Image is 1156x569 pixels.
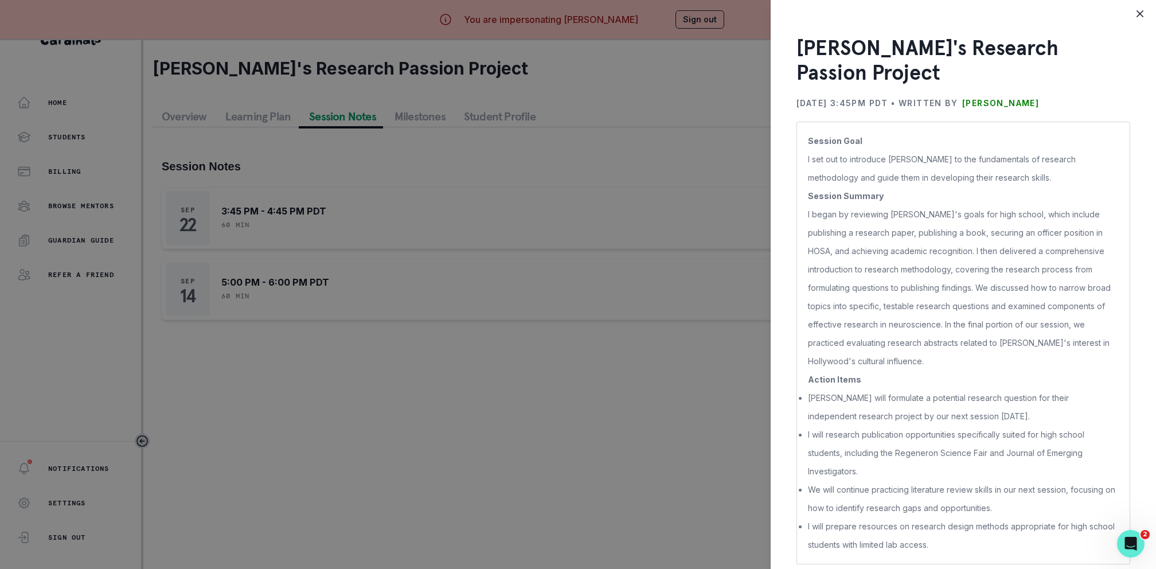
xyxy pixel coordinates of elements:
b: Session Summary [808,191,884,201]
b: Session Goal [808,136,862,146]
b: Action Items [808,375,861,384]
li: I will prepare resources on research design methods appropriate for high school students with lim... [808,517,1119,554]
span: 2 [1141,530,1150,539]
p: I began by reviewing [PERSON_NAME]'s goals for high school, which include publishing a research p... [808,205,1119,371]
iframe: Intercom live chat [1117,530,1145,558]
p: [PERSON_NAME] [962,94,1039,112]
p: I set out to introduce [PERSON_NAME] to the fundamentals of research methodology and guide them i... [808,150,1119,187]
h3: [PERSON_NAME]'s Research Passion Project [796,36,1130,85]
button: Close [1131,5,1149,23]
li: I will research publication opportunities specifically suited for high school students, including... [808,426,1119,481]
p: [DATE] 3:45PM PDT • Written by [796,94,958,112]
li: We will continue practicing literature review skills in our next session, focusing on how to iden... [808,481,1119,517]
li: [PERSON_NAME] will formulate a potential research question for their independent research project... [808,389,1119,426]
